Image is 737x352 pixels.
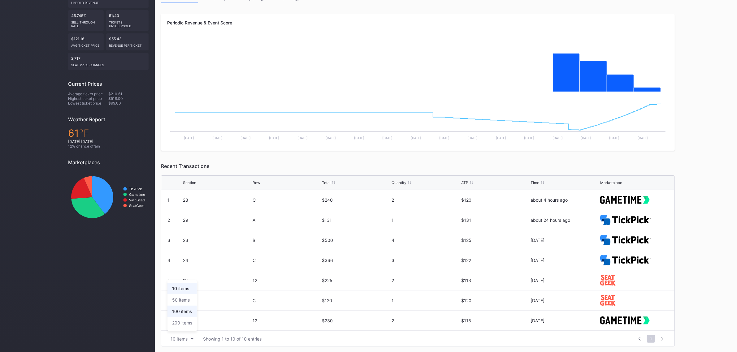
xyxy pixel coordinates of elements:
div: C [253,258,321,263]
div: 24 [183,298,251,303]
div: 18 [183,318,251,323]
div: $122 [461,258,529,263]
button: 10 items [167,335,197,343]
div: 12 [253,278,321,283]
div: 100 items [172,309,192,314]
div: 24 [183,258,251,263]
div: 4 [167,258,170,263]
div: 5 [167,278,170,283]
div: 10 items [172,286,189,291]
div: [DATE] [531,298,599,303]
div: $230 [322,318,390,323]
div: $120 [461,298,529,303]
div: 2 [392,318,460,323]
div: 18 [183,278,251,283]
div: $225 [322,278,390,283]
div: 1 [392,298,460,303]
div: 200 items [172,320,192,325]
div: 10 items [171,336,188,341]
div: $120 [322,298,390,303]
span: 1 [647,335,655,343]
div: 3 [392,258,460,263]
img: seatGeek.svg [600,275,615,285]
div: $113 [461,278,529,283]
img: TickPick_logo.svg [600,255,651,266]
div: $366 [322,258,390,263]
div: 2 [392,278,460,283]
div: [DATE] [531,258,599,263]
div: 50 items [172,297,190,303]
div: [DATE] [531,278,599,283]
div: $115 [461,318,529,323]
div: [DATE] [531,318,599,323]
div: Showing 1 to 10 of 10 entries [203,336,262,341]
img: gametime.svg [600,316,650,324]
div: 12 [253,318,321,323]
div: C [253,298,321,303]
img: seatGeek.svg [600,295,615,306]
